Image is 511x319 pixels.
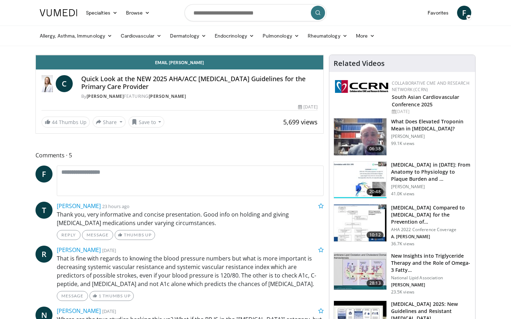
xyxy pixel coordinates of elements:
p: 99.1K views [391,141,414,146]
div: [DATE] [392,108,469,115]
small: [DATE] [102,247,116,253]
small: [DATE] [102,308,116,314]
a: 20:48 [MEDICAL_DATA] in [DATE]: From Anatomy to Physiology to Plaque Burden and … [PERSON_NAME] 4... [334,161,471,199]
span: 20:48 [367,188,384,195]
input: Search topics, interventions [185,4,326,21]
a: More [352,29,379,43]
span: 1 [99,293,101,298]
a: Favorites [423,6,453,20]
a: R [35,246,53,263]
button: Save to [128,116,165,128]
a: 06:38 What Does Elevated Troponin Mean in [MEDICAL_DATA]? [PERSON_NAME] 99.1K views [334,118,471,156]
p: [PERSON_NAME] [391,282,471,288]
a: [PERSON_NAME] [87,93,124,99]
p: AHA 2022 Conference Coverage [391,227,471,233]
a: Thumbs Up [115,230,155,240]
img: Dr. Catherine P. Benziger [42,75,53,92]
h4: Quick Look at the NEW 2025 AHA/ACC [MEDICAL_DATA] Guidelines for the Primary Care Provider [81,75,318,90]
a: 28:13 New Insights into Triglyceride Therapy and the Role of Omega-3 Fatty… National Lipid Associ... [334,252,471,295]
p: That is fine with regards to knowing the blood pressure numbers but what is more important is dec... [57,254,324,288]
a: Message [57,291,88,301]
a: C [56,75,73,92]
span: 5,699 views [283,118,318,126]
a: Reply [57,230,81,240]
a: Message [82,230,113,240]
span: Comments 5 [35,151,324,160]
p: [PERSON_NAME] [391,134,471,139]
h3: [MEDICAL_DATA] in [DATE]: From Anatomy to Physiology to Plaque Burden and … [391,161,471,183]
a: Specialties [82,6,122,20]
a: 1 Thumbs Up [89,291,134,301]
img: 7c0f9b53-1609-4588-8498-7cac8464d722.150x105_q85_crop-smart_upscale.jpg [334,205,386,241]
span: 28:13 [367,280,384,287]
h4: Related Videos [334,59,385,68]
img: a04ee3ba-8487-4636-b0fb-5e8d268f3737.png.150x105_q85_autocrop_double_scale_upscale_version-0.2.png [335,80,388,93]
p: 23.5K views [391,289,414,295]
a: Rheumatology [303,29,352,43]
div: By FEATURING [81,93,318,100]
a: Endocrinology [210,29,258,43]
a: South Asian Cardiovascular Conference 2025 [392,94,460,108]
img: 98daf78a-1d22-4ebe-927e-10afe95ffd94.150x105_q85_crop-smart_upscale.jpg [334,118,386,155]
span: 06:38 [367,145,384,152]
small: 23 hours ago [102,203,130,209]
a: Collaborative CME and Research Network (CCRN) [392,80,469,93]
a: Allergy, Asthma, Immunology [35,29,116,43]
h3: What Does Elevated Troponin Mean in [MEDICAL_DATA]? [391,118,471,132]
p: 36.7K views [391,241,414,247]
p: Thank you, very informative and concise presentation. Good info on holding and giving [MEDICAL_DA... [57,210,324,227]
a: [PERSON_NAME] [149,93,186,99]
a: Dermatology [166,29,210,43]
div: [DATE] [298,104,317,110]
a: F [457,6,471,20]
h3: [MEDICAL_DATA] Compared to [MEDICAL_DATA] for the Prevention of… [391,204,471,225]
p: National Lipid Association [391,275,471,281]
span: 44 [52,119,57,125]
a: Cardiovascular [116,29,166,43]
a: [PERSON_NAME] [57,307,101,315]
span: 10:12 [367,231,384,239]
p: [PERSON_NAME] [391,184,471,190]
a: T [35,202,53,219]
a: Browse [122,6,154,20]
a: 10:12 [MEDICAL_DATA] Compared to [MEDICAL_DATA] for the Prevention of… AHA 2022 Conference Covera... [334,204,471,247]
p: 41.0K views [391,191,414,197]
a: [PERSON_NAME] [57,202,101,210]
a: Email [PERSON_NAME] [36,55,323,69]
a: F [35,166,53,183]
button: Share [93,116,126,128]
p: A. [PERSON_NAME] [391,234,471,240]
a: [PERSON_NAME] [57,246,101,254]
h3: New Insights into Triglyceride Therapy and the Role of Omega-3 Fatty… [391,252,471,274]
img: 823da73b-7a00-425d-bb7f-45c8b03b10c3.150x105_q85_crop-smart_upscale.jpg [334,162,386,198]
a: 44 Thumbs Up [42,117,90,128]
a: Pulmonology [258,29,303,43]
img: VuMedi Logo [40,9,77,16]
img: 45ea033d-f728-4586-a1ce-38957b05c09e.150x105_q85_crop-smart_upscale.jpg [334,253,386,290]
